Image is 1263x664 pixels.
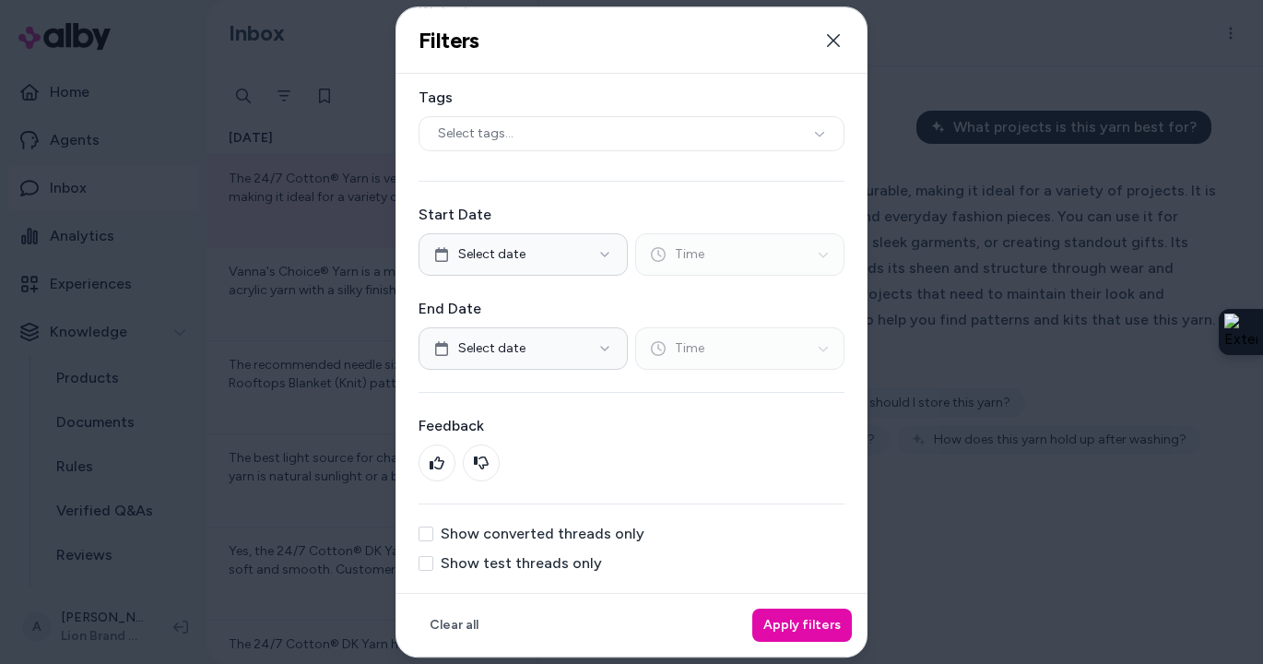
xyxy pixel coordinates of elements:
[419,27,479,54] h2: Filters
[458,339,525,358] span: Select date
[419,204,844,226] label: Start Date
[419,298,844,320] label: End Date
[419,233,628,276] button: Select date
[752,609,852,642] button: Apply filters
[419,87,844,109] label: Tags
[441,556,602,571] label: Show test threads only
[419,609,490,642] button: Clear all
[419,327,628,370] button: Select date
[458,245,525,264] span: Select date
[438,125,513,143] span: Select tags...
[441,527,644,541] label: Show converted threads only
[419,415,844,437] label: Feedback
